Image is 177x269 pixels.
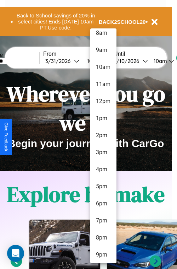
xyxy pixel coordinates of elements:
li: 4pm [90,161,116,178]
li: 12pm [90,93,116,110]
li: 8pm [90,229,116,246]
li: 9pm [90,246,116,263]
li: 3pm [90,144,116,161]
li: 2pm [90,127,116,144]
div: Open Intercom Messenger [7,245,24,262]
li: 5pm [90,178,116,195]
div: Give Feedback [4,123,8,151]
li: 7pm [90,212,116,229]
li: 6pm [90,195,116,212]
li: 11am [90,76,116,93]
li: 10am [90,59,116,76]
li: 9am [90,42,116,59]
li: 8am [90,25,116,42]
li: 1pm [90,110,116,127]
